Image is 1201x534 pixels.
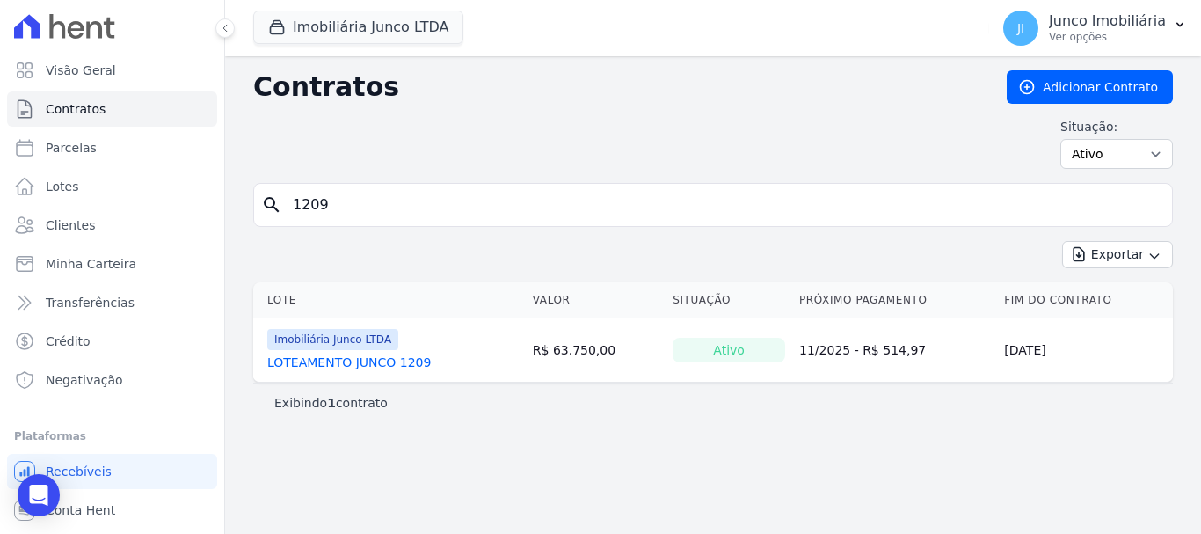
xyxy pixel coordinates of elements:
th: Valor [526,282,666,318]
div: Open Intercom Messenger [18,474,60,516]
th: Próximo Pagamento [792,282,997,318]
h2: Contratos [253,71,979,103]
span: Visão Geral [46,62,116,79]
a: Minha Carteira [7,246,217,282]
a: Lotes [7,169,217,204]
span: Minha Carteira [46,255,136,273]
span: Imobiliária Junco LTDA [267,329,398,350]
input: Buscar por nome do lote [282,187,1165,223]
a: Contratos [7,91,217,127]
span: Conta Hent [46,501,115,519]
label: Situação: [1060,118,1173,135]
a: Crédito [7,324,217,359]
p: Exibindo contrato [274,394,388,412]
a: Negativação [7,362,217,398]
i: search [261,194,282,216]
a: Parcelas [7,130,217,165]
button: Imobiliária Junco LTDA [253,11,463,44]
th: Fim do Contrato [997,282,1173,318]
span: Recebíveis [46,463,112,480]
span: Negativação [46,371,123,389]
td: [DATE] [997,318,1173,383]
th: Lote [253,282,526,318]
div: Plataformas [14,426,210,447]
p: Junco Imobiliária [1049,12,1166,30]
th: Situação [666,282,792,318]
p: Ver opções [1049,30,1166,44]
a: Clientes [7,208,217,243]
a: Conta Hent [7,493,217,528]
a: Recebíveis [7,454,217,489]
span: JI [1017,22,1024,34]
span: Clientes [46,216,95,234]
a: Visão Geral [7,53,217,88]
div: Ativo [673,338,785,362]
a: LOTEAMENTO JUNCO 1209 [267,354,431,371]
span: Parcelas [46,139,97,157]
span: Transferências [46,294,135,311]
td: R$ 63.750,00 [526,318,666,383]
span: Crédito [46,333,91,350]
b: 1 [327,396,336,410]
a: Adicionar Contrato [1007,70,1173,104]
button: Exportar [1062,241,1173,268]
a: Transferências [7,285,217,320]
span: Contratos [46,100,106,118]
span: Lotes [46,178,79,195]
button: JI Junco Imobiliária Ver opções [989,4,1201,53]
a: 11/2025 - R$ 514,97 [799,343,926,357]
